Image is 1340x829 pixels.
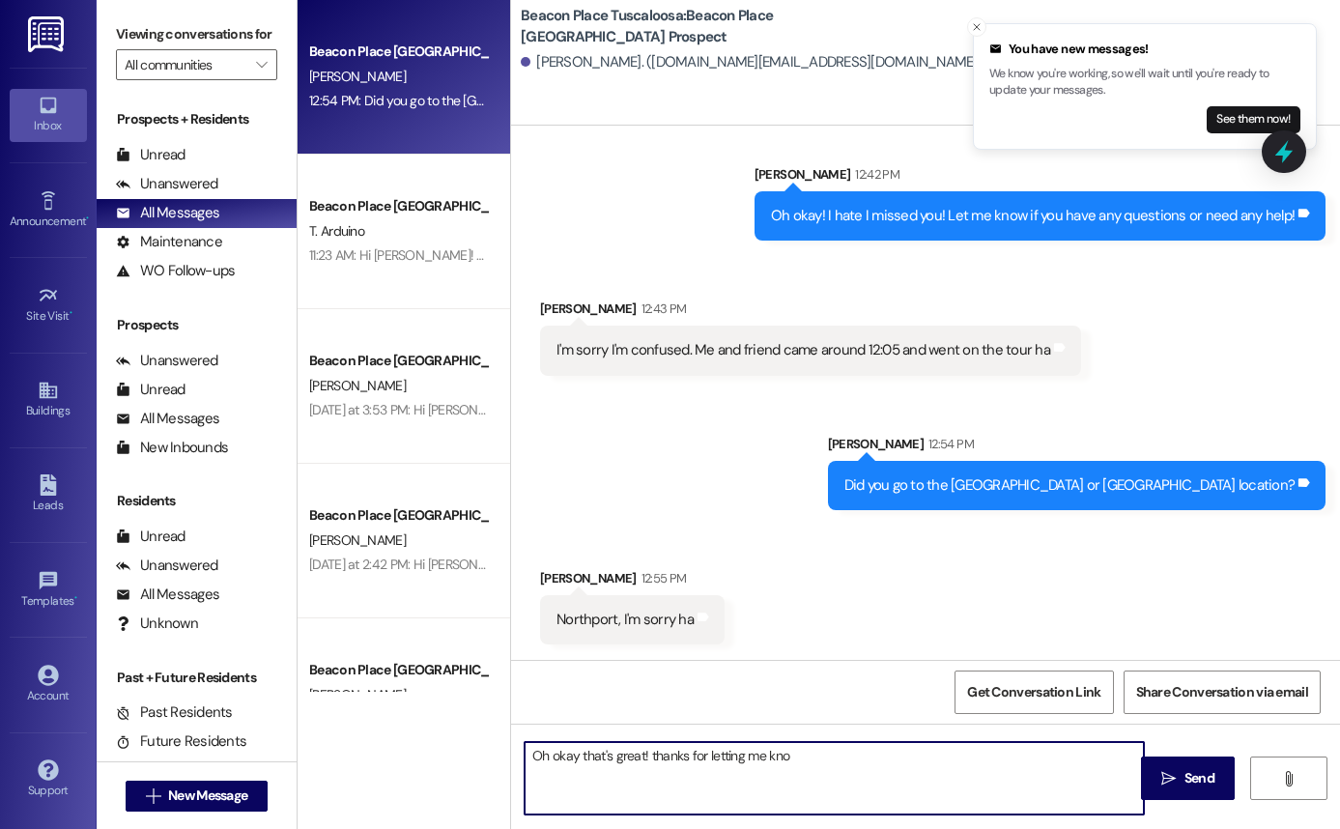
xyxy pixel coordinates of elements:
[1184,768,1214,788] span: Send
[116,351,218,371] div: Unanswered
[1161,771,1176,786] i: 
[525,742,1144,815] textarea: Oh okay that's great! thanks for letting me k
[309,660,488,680] div: Beacon Place [GEOGRAPHIC_DATA] Prospect
[116,438,228,458] div: New Inbounds
[1281,771,1296,786] i: 
[10,374,87,426] a: Buildings
[309,42,488,62] div: Beacon Place [GEOGRAPHIC_DATA] Prospect
[125,49,246,80] input: All communities
[309,686,406,703] span: [PERSON_NAME]
[97,491,297,511] div: Residents
[116,174,218,194] div: Unanswered
[637,299,687,319] div: 12:43 PM
[10,469,87,521] a: Leads
[146,788,160,804] i: 
[540,299,1081,326] div: [PERSON_NAME]
[97,109,297,129] div: Prospects + Residents
[637,568,687,588] div: 12:55 PM
[967,682,1100,702] span: Get Conversation Link
[116,145,185,165] div: Unread
[556,340,1050,360] div: I'm sorry I'm confused. Me and friend came around 12:05 and went on the tour ha
[116,702,233,723] div: Past Residents
[309,377,406,394] span: [PERSON_NAME]
[955,671,1113,714] button: Get Conversation Link
[924,434,974,454] div: 12:54 PM
[74,591,77,605] span: •
[521,6,907,47] b: Beacon Place Tuscaloosa: Beacon Place [GEOGRAPHIC_DATA] Prospect
[116,585,219,605] div: All Messages
[771,206,1295,226] div: Oh okay! I hate I missed you! Let me know if you have any questions or need any help!
[309,351,488,371] div: Beacon Place [GEOGRAPHIC_DATA] Prospect
[116,409,219,429] div: All Messages
[116,556,218,576] div: Unanswered
[309,531,406,549] span: [PERSON_NAME]
[10,564,87,616] a: Templates •
[116,19,277,49] label: Viewing conversations for
[116,232,222,252] div: Maintenance
[521,52,983,72] div: [PERSON_NAME]. ([DOMAIN_NAME][EMAIL_ADDRESS][DOMAIN_NAME])
[10,279,87,331] a: Site Visit •
[1124,671,1321,714] button: Share Conversation via email
[116,261,235,281] div: WO Follow-ups
[126,781,269,812] button: New Message
[10,754,87,806] a: Support
[168,786,247,806] span: New Message
[1136,682,1308,702] span: Share Conversation via email
[28,16,68,52] img: ResiDesk Logo
[844,475,1296,496] div: Did you go to the [GEOGRAPHIC_DATA] or [GEOGRAPHIC_DATA] location?
[10,659,87,711] a: Account
[309,68,406,85] span: [PERSON_NAME]
[309,222,364,240] span: T. Arduino
[755,164,1326,191] div: [PERSON_NAME]
[989,40,1300,59] div: You have new messages!
[70,306,72,320] span: •
[116,731,246,752] div: Future Residents
[556,610,694,630] div: Northport, I'm sorry ha
[116,203,219,223] div: All Messages
[309,505,488,526] div: Beacon Place [GEOGRAPHIC_DATA] Prospect
[1207,106,1300,133] button: See them now!
[256,57,267,72] i: 
[967,17,986,37] button: Close toast
[116,527,185,547] div: Unread
[1141,757,1235,800] button: Send
[850,164,899,185] div: 12:42 PM
[97,315,297,335] div: Prospects
[828,434,1326,461] div: [PERSON_NAME]
[989,66,1300,100] p: We know you're working, so we'll wait until you're ready to update your messages.
[86,212,89,225] span: •
[309,92,780,109] div: 12:54 PM: Did you go to the [GEOGRAPHIC_DATA] or [GEOGRAPHIC_DATA] location?
[540,568,725,595] div: [PERSON_NAME]
[309,196,488,216] div: Beacon Place [GEOGRAPHIC_DATA] Prospect
[116,614,198,634] div: Unknown
[116,380,185,400] div: Unread
[10,89,87,141] a: Inbox
[97,668,297,688] div: Past + Future Residents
